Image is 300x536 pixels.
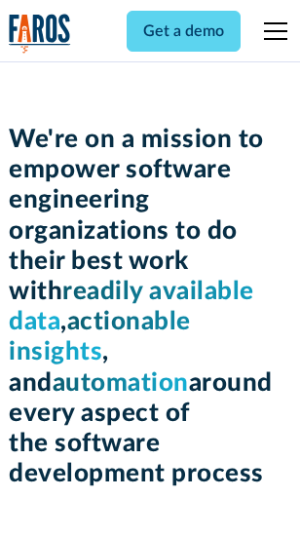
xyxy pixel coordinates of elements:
a: home [9,14,71,54]
a: Get a demo [127,11,241,52]
h1: We're on a mission to empower software engineering organizations to do their best work with , , a... [9,125,291,489]
span: automation [53,370,189,396]
span: actionable insights [9,309,191,364]
span: readily available data [9,279,254,334]
img: Logo of the analytics and reporting company Faros. [9,14,71,54]
div: menu [252,8,291,55]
